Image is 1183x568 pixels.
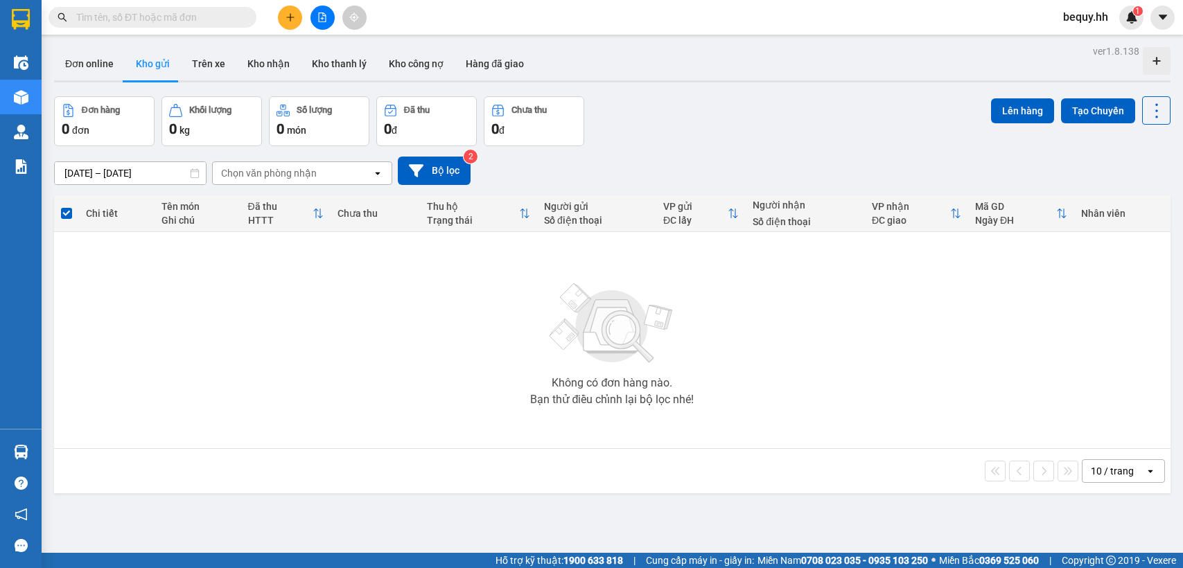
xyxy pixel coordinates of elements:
[248,215,313,226] div: HTTT
[1052,8,1119,26] span: bequy.hh
[753,199,858,211] div: Người nhận
[349,12,359,22] span: aim
[189,105,231,115] div: Khối lượng
[633,553,636,568] span: |
[544,201,649,212] div: Người gửi
[543,275,681,372] img: svg+xml;base64,PHN2ZyBjbGFzcz0ibGlzdC1wbHVnX19zdmciIHhtbG5zPSJodHRwOi8vd3d3LnczLm9yZy8yMDAwL3N2Zy...
[1093,44,1139,59] div: ver 1.8.138
[1106,556,1116,565] span: copyright
[376,96,477,146] button: Đã thu0đ
[378,47,455,80] button: Kho công nợ
[221,166,317,180] div: Chọn văn phòng nhận
[181,47,236,80] button: Trên xe
[404,105,430,115] div: Đã thu
[14,159,28,174] img: solution-icon
[991,98,1054,123] button: Lên hàng
[1145,465,1156,477] svg: open
[663,201,728,212] div: VP gửi
[58,12,67,22] span: search
[801,555,928,566] strong: 0708 023 035 - 0935 103 250
[427,201,519,212] div: Thu hộ
[663,215,728,226] div: ĐC lấy
[286,12,295,22] span: plus
[1091,464,1134,478] div: 10 / trang
[287,125,306,136] span: món
[511,105,547,115] div: Chưa thu
[1133,6,1143,16] sup: 1
[338,208,413,219] div: Chưa thu
[1135,6,1140,16] span: 1
[12,9,30,30] img: logo-vxr
[15,508,28,521] span: notification
[297,105,332,115] div: Số lượng
[179,125,190,136] span: kg
[248,201,313,212] div: Đã thu
[236,47,301,80] button: Kho nhận
[169,121,177,137] span: 0
[161,215,234,226] div: Ghi chú
[979,555,1039,566] strong: 0369 525 060
[872,215,950,226] div: ĐC giao
[968,195,1074,232] th: Toggle SortBy
[82,105,120,115] div: Đơn hàng
[86,208,148,219] div: Chi tiết
[975,201,1056,212] div: Mã GD
[14,55,28,70] img: warehouse-icon
[427,215,519,226] div: Trạng thái
[14,125,28,139] img: warehouse-icon
[491,121,499,137] span: 0
[277,121,284,137] span: 0
[161,201,234,212] div: Tên món
[931,558,936,563] span: ⚪️
[544,215,649,226] div: Số điện thoại
[54,96,155,146] button: Đơn hàng0đơn
[241,195,331,232] th: Toggle SortBy
[15,539,28,552] span: message
[1150,6,1175,30] button: caret-down
[125,47,181,80] button: Kho gửi
[865,195,968,232] th: Toggle SortBy
[1157,11,1169,24] span: caret-down
[310,6,335,30] button: file-add
[753,216,858,227] div: Số điện thoại
[398,157,471,185] button: Bộ lọc
[278,6,302,30] button: plus
[14,445,28,459] img: warehouse-icon
[161,96,262,146] button: Khối lượng0kg
[269,96,369,146] button: Số lượng0món
[757,553,928,568] span: Miền Nam
[646,553,754,568] span: Cung cấp máy in - giấy in:
[496,553,623,568] span: Hỗ trợ kỹ thuật:
[939,553,1039,568] span: Miền Bắc
[1049,553,1051,568] span: |
[54,47,125,80] button: Đơn online
[552,378,672,389] div: Không có đơn hàng nào.
[392,125,397,136] span: đ
[62,121,69,137] span: 0
[484,96,584,146] button: Chưa thu0đ
[1143,47,1171,75] div: Tạo kho hàng mới
[499,125,505,136] span: đ
[384,121,392,137] span: 0
[301,47,378,80] button: Kho thanh lý
[1125,11,1138,24] img: icon-new-feature
[14,90,28,105] img: warehouse-icon
[317,12,327,22] span: file-add
[656,195,746,232] th: Toggle SortBy
[872,201,950,212] div: VP nhận
[372,168,383,179] svg: open
[1061,98,1135,123] button: Tạo Chuyến
[72,125,89,136] span: đơn
[455,47,535,80] button: Hàng đã giao
[76,10,240,25] input: Tìm tên, số ĐT hoặc mã đơn
[563,555,623,566] strong: 1900 633 818
[1081,208,1164,219] div: Nhân viên
[530,394,694,405] div: Bạn thử điều chỉnh lại bộ lọc nhé!
[975,215,1056,226] div: Ngày ĐH
[15,477,28,490] span: question-circle
[464,150,477,163] sup: 2
[420,195,537,232] th: Toggle SortBy
[55,162,206,184] input: Select a date range.
[342,6,367,30] button: aim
